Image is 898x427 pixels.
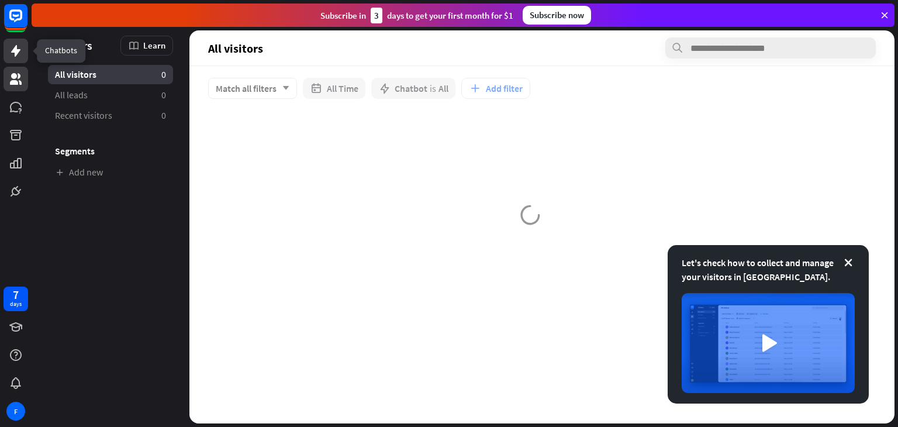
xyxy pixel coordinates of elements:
[48,145,173,157] h3: Segments
[55,68,96,81] span: All visitors
[55,89,88,101] span: All leads
[523,6,591,25] div: Subscribe now
[55,109,112,122] span: Recent visitors
[143,40,165,51] span: Learn
[161,89,166,101] aside: 0
[48,106,173,125] a: Recent visitors 0
[682,293,855,393] img: image
[48,85,173,105] a: All leads 0
[10,300,22,308] div: days
[6,402,25,421] div: F
[55,39,92,52] span: Visitors
[371,8,382,23] div: 3
[4,287,28,311] a: 7 days
[161,109,166,122] aside: 0
[9,5,44,40] button: Open LiveChat chat widget
[48,163,173,182] a: Add new
[320,8,513,23] div: Subscribe in days to get your first month for $1
[13,290,19,300] div: 7
[682,256,855,284] div: Let's check how to collect and manage your visitors in [GEOGRAPHIC_DATA].
[208,42,263,55] span: All visitors
[161,68,166,81] aside: 0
